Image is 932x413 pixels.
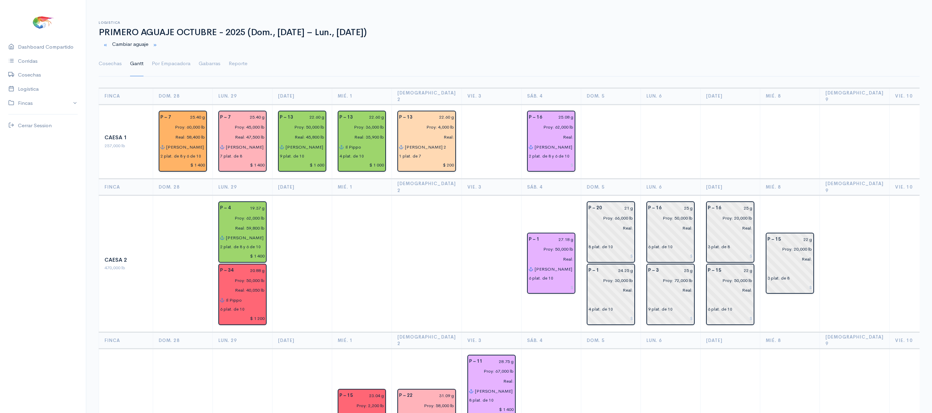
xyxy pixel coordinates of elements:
input: g [357,112,384,122]
div: Piscina: 13 Peso: 22.60 g Libras Proy: 36,000 lb Libras Reales: 35,900 lb Rendimiento: 99.7% Empa... [338,111,386,172]
th: Dom. 28 [153,332,213,349]
span: 470,000 lb [105,265,125,271]
div: P – 20 [584,203,606,213]
th: Sáb. 4 [521,332,581,349]
input: estimadas [584,213,633,223]
input: $ [529,160,574,170]
div: 6 plat. de 10 [529,275,553,281]
div: P – 16 [525,112,546,122]
th: [DEMOGRAPHIC_DATA] 9 [820,88,890,104]
div: Piscina: 7 Peso: 25.40 g Libras Proy: 60,000 lb Libras Reales: 58,400 lb Rendimiento: 97.3% Empac... [159,111,207,172]
div: P – 3 [644,265,663,275]
input: estimadas [335,122,384,132]
th: Finca [99,179,153,195]
a: Por Empacadora [152,51,190,76]
div: Piscina: 4 Peso: 19.37 g Libras Proy: 62,000 lb Libras Reales: 59,800 lb Rendimiento: 96.5% Empac... [218,201,267,263]
input: estimadas [216,122,265,132]
input: estimadas [156,122,205,132]
div: Piscina: 13 Peso: 22.60 g Libras Proy: 4,000 lb Empacadora: Cofimar Gabarra: Shakira 2 Plataforma... [397,111,456,172]
input: estimadas [525,244,574,254]
div: P – 4 [216,203,235,213]
input: estimadas [465,366,514,376]
div: Piscina: 1 Peso: 24.25 g Libras Proy: 30,000 lb Empacadora: Sin asignar Plataformas: 4 plat. de 10 [587,264,635,325]
div: Piscina: 34 Peso: 20.88 g Libras Proy: 50,000 lb Libras Reales: 40,050 lb Rendimiento: 80.1% Empa... [218,264,267,325]
div: 6 plat. de 10 [648,244,673,250]
input: $ [220,251,265,261]
th: Lun. 29 [213,88,272,104]
div: Piscina: 15 Peso: 22 g Libras Proy: 50,000 lb Empacadora: Sin asignar Plataformas: 6 plat. de 10 [706,264,754,325]
input: estimadas [335,401,384,411]
input: g [357,391,384,401]
div: Piscina: 7 Peso: 25.40 g Libras Proy: 45,000 lb Libras Reales: 47,500 lb Rendimiento: 105.6% Empa... [218,111,267,172]
div: Piscina: 16 Peso: 25 g Libras Proy: 20,000 lb Empacadora: Sin asignar Plataformas: 3 plat. de 8 [706,201,754,263]
th: Dom. 5 [581,179,641,195]
div: 8 plat. de 10 [588,244,613,250]
h6: Logistica [99,21,920,24]
input: pescadas [156,132,205,142]
div: 4 plat. de 10 [588,306,613,312]
input: pescadas [704,223,753,233]
input: g [417,112,454,122]
input: g [175,112,205,122]
input: g [725,203,753,213]
input: $ [588,251,633,261]
input: estimadas [216,275,265,285]
th: Dom. 28 [153,179,213,195]
div: 6 plat. de 10 [708,306,732,312]
th: Lun. 6 [641,332,700,349]
div: Piscina: 15 Peso: 22 g Libras Proy: 20,000 lb Empacadora: Sin asignar Plataformas: 3 plat. de 8 [766,233,814,294]
div: Piscina: 1 Peso: 27.18 g Libras Proy: 50,000 lb Empacadora: Songa Gabarra: Abel Elian Plataformas... [527,233,575,294]
input: $ [399,160,454,170]
th: Finca [99,332,153,349]
div: Piscina: 13 Peso: 22.60 g Libras Proy: 50,000 lb Libras Reales: 45,800 lb Rendimiento: 91.6% Empa... [278,111,326,172]
th: Mié. 8 [760,179,820,195]
input: pescadas [525,132,574,142]
div: 7 plat. de 8 [220,153,242,159]
th: Vie. 3 [462,179,521,195]
th: Dom. 5 [581,88,641,104]
div: P – 11 [465,356,487,366]
input: $ [648,251,693,261]
input: pescadas [584,285,633,295]
input: estimadas [395,401,454,411]
input: estimadas [763,244,812,254]
input: $ [220,160,265,170]
span: 257,000 lb [105,143,125,149]
div: 3 plat. de 8 [767,275,790,281]
th: Mié. 1 [332,179,392,195]
th: [DATE] [700,179,760,195]
th: Lun. 29 [213,179,272,195]
div: P – 15 [335,391,357,401]
div: Piscina: 16 Peso: 25 g Libras Proy: 50,000 lb Empacadora: Sin asignar Plataformas: 6 plat. de 10 [646,201,695,263]
input: $ [767,282,812,292]
div: 8 plat. de 10 [469,397,494,403]
div: Cambiar aguaje [95,38,924,52]
div: P – 1 [584,265,603,275]
th: Mié. 8 [760,332,820,349]
th: Lun. 6 [641,179,700,195]
div: Piscina: 20 Peso: 21 g Libras Proy: 66,000 lb Empacadora: Sin asignar Plataformas: 8 plat. de 10 [587,201,635,263]
div: Piscina: 3 Peso: 25 g Libras Proy: 72,000 lb Empacadora: Sin asignar Plataformas: 9 plat. de 10 [646,264,695,325]
div: 2 plat. de 8 y 6 de 10 [160,153,201,159]
input: pescadas [584,223,633,233]
a: Cosechas [99,51,122,76]
input: estimadas [644,275,693,285]
th: Vie. 3 [462,88,521,104]
input: g [603,265,633,275]
input: g [725,265,753,275]
input: $ [160,160,205,170]
div: P – 15 [763,234,785,244]
th: Lun. 6 [641,88,700,104]
div: 1 plat. de 7 [399,153,421,159]
a: Gantt [130,51,143,76]
a: Gabarras [199,51,220,76]
input: g [666,203,693,213]
input: estimadas [584,275,633,285]
input: pescadas [216,132,265,142]
input: g [417,391,454,401]
input: $ [708,313,753,323]
div: Caesa 2 [105,256,147,264]
div: P – 34 [216,265,238,275]
input: pescadas [644,285,693,295]
th: Mié. 1 [332,332,392,349]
